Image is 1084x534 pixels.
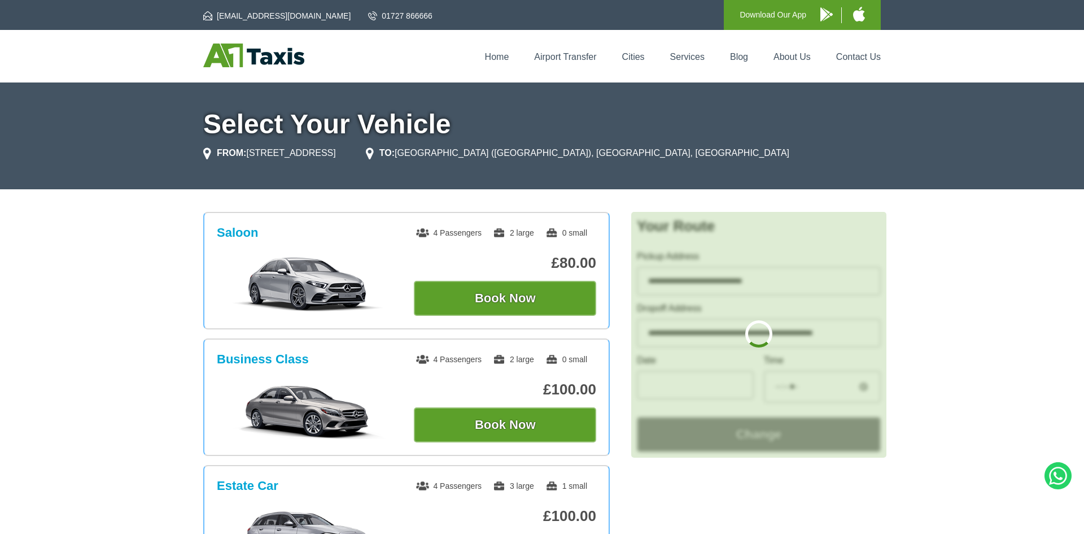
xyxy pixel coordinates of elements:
strong: TO: [379,148,395,158]
img: Saloon [223,256,393,312]
span: 2 large [493,355,534,364]
h3: Business Class [217,352,309,367]
a: Blog [730,52,748,62]
img: Business Class [223,383,393,439]
a: Services [670,52,705,62]
li: [GEOGRAPHIC_DATA] ([GEOGRAPHIC_DATA]), [GEOGRAPHIC_DATA], [GEOGRAPHIC_DATA] [366,146,789,160]
h3: Estate Car [217,479,278,493]
p: £80.00 [414,254,596,272]
span: 3 large [493,481,534,490]
a: 01727 866666 [368,10,432,21]
span: 4 Passengers [416,228,482,237]
img: A1 Taxis Android App [820,7,833,21]
p: £100.00 [414,381,596,398]
a: About Us [773,52,811,62]
a: [EMAIL_ADDRESS][DOMAIN_NAME] [203,10,351,21]
strong: FROM: [217,148,246,158]
span: 0 small [545,228,587,237]
span: 0 small [545,355,587,364]
span: 2 large [493,228,534,237]
img: A1 Taxis iPhone App [853,7,865,21]
span: 4 Passengers [416,355,482,364]
button: Book Now [414,407,596,442]
p: £100.00 [414,507,596,525]
p: Download Our App [740,8,806,22]
a: Contact Us [836,52,881,62]
li: [STREET_ADDRESS] [203,146,336,160]
button: Book Now [414,281,596,316]
h1: Select Your Vehicle [203,111,881,138]
a: Cities [622,52,645,62]
a: Airport Transfer [534,52,596,62]
span: 1 small [545,481,587,490]
h3: Saloon [217,225,258,240]
a: Home [485,52,509,62]
img: A1 Taxis St Albans LTD [203,44,304,67]
span: 4 Passengers [416,481,482,490]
